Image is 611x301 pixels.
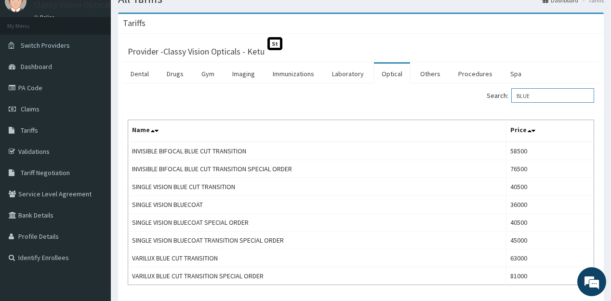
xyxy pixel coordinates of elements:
a: Drugs [159,64,191,84]
td: 36000 [506,196,594,214]
th: Name [128,120,506,142]
a: Dental [123,64,157,84]
td: 81000 [506,267,594,285]
td: 58500 [506,142,594,160]
td: SINGLE VISION BLUECOAT [128,196,506,214]
td: INVISIBLE BIFOCAL BLUE CUT TRANSITION SPECIAL ORDER [128,160,506,178]
a: Immunizations [265,64,322,84]
a: Spa [503,64,529,84]
td: SINGLE VISION BLUECOAT TRANSITION SPECIAL ORDER [128,232,506,249]
span: St [267,37,282,50]
input: Search: [511,88,594,103]
td: VARILUX BLUE CUT TRANSITION [128,249,506,267]
span: Claims [21,105,40,113]
a: Imaging [225,64,263,84]
th: Price [506,120,594,142]
td: 40500 [506,178,594,196]
td: 40500 [506,214,594,232]
td: 76500 [506,160,594,178]
span: Tariff Negotiation [21,168,70,177]
a: Optical [374,64,410,84]
a: Online [34,14,57,21]
span: Dashboard [21,62,52,71]
div: Chat with us now [50,54,162,67]
td: INVISIBLE BIFOCAL BLUE CUT TRANSITION [128,142,506,160]
label: Search: [487,88,594,103]
a: Gym [194,64,222,84]
a: Laboratory [324,64,372,84]
img: d_794563401_company_1708531726252_794563401 [18,48,39,72]
td: 45000 [506,232,594,249]
h3: Provider - Classy Vision Opticals - Ketu [128,47,265,56]
td: VARILUX BLUE CUT TRANSITION SPECIAL ORDER [128,267,506,285]
span: Tariffs [21,126,38,135]
a: Others [412,64,448,84]
div: Minimize live chat window [158,5,181,28]
td: SINGLE VISION BLUECOAT SPECIAL ORDER [128,214,506,232]
textarea: Type your message and hit 'Enter' [5,199,184,233]
p: Classy Vision Opticals [34,0,115,9]
a: Procedures [451,64,500,84]
td: 63000 [506,249,594,267]
h3: Tariffs [123,19,146,27]
td: SINGLE VISION BLUE CUT TRANSITION [128,178,506,196]
span: Switch Providers [21,41,70,50]
span: We're online! [56,89,133,187]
